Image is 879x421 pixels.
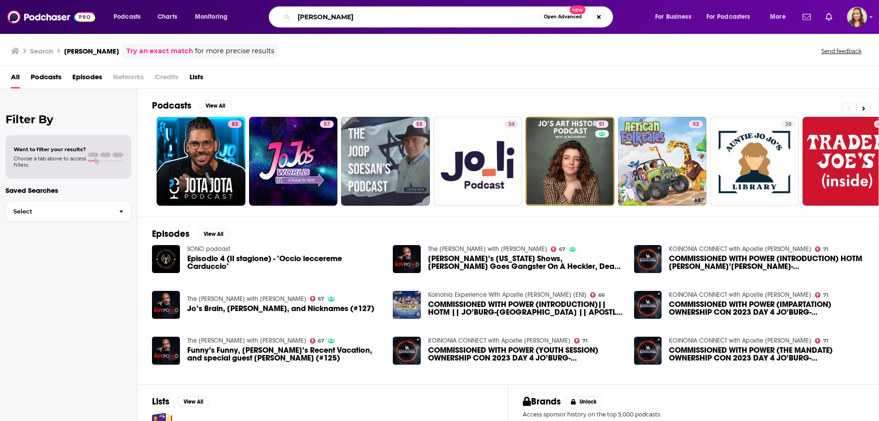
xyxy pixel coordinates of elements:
[428,245,547,253] a: The Koy Pond with Jo Koy
[582,339,587,343] span: 71
[318,339,324,343] span: 67
[815,292,828,298] a: 71
[799,9,814,25] a: Show notifications dropdown
[152,100,232,111] a: PodcastsView All
[320,120,334,128] a: 57
[693,120,699,129] span: 52
[669,346,864,362] a: COMMISSIONED WITH POWER (THE MANDATE) OWNERSHIP CON 2023 DAY 4 JO’BURG-SOUTH AFRICA APOSTLE SELMAN
[152,245,180,273] a: Episodio 4 (II stagione) - "Occio leccereme Carduccio"
[152,337,180,365] img: Funny’s Funny, Jo’s Recent Vacation, and special guest Andrew Lopez (#125)
[428,346,623,362] a: COMMISSIONED WITH POWER (YOUTH SESSION) OWNERSHIP CON 2023 DAY 4 JO’BURG-SOUTH AFRICA APOSTLE SELMAN
[785,120,792,129] span: 28
[416,120,423,129] span: 55
[781,120,795,128] a: 28
[710,117,799,206] a: 28
[595,120,608,128] a: 51
[14,146,86,153] span: Want to filter your results?
[634,245,662,273] img: COMMISSIONED WITH POWER (INTRODUCTION) HOTM JO’BURG-SOUTH AFRICA APOSTLE JOSHUA SELMAN
[187,305,374,312] span: Jo’s Brain, [PERSON_NAME], and Nicknames (#127)
[249,117,338,206] a: 57
[823,247,828,252] span: 71
[177,396,210,407] button: View All
[669,301,864,316] span: COMMISSIONED WITH POWER (IMPARTATION) OWNERSHIP CON 2023 DAY 4 JO’BURG-[GEOGRAPHIC_DATA] APOSTLE ...
[700,10,764,24] button: open menu
[526,117,614,206] a: 51
[72,70,102,88] a: Episodes
[393,337,421,365] img: COMMISSIONED WITH POWER (YOUTH SESSION) OWNERSHIP CON 2023 DAY 4 JO’BURG-SOUTH AFRICA APOSTLE SELMAN
[277,6,622,27] div: Search podcasts, credits, & more...
[428,255,623,270] span: [PERSON_NAME]’s [US_STATE] Shows, [PERSON_NAME] Goes Gangster On A Heckler, Dear [PERSON_NAME], a...
[107,10,152,24] button: open menu
[310,296,325,301] a: 67
[195,46,274,56] span: for more precise results
[152,396,210,407] a: ListsView All
[618,117,707,206] a: 52
[590,292,605,298] a: 66
[434,117,522,206] a: 34
[847,7,867,27] img: User Profile
[574,338,587,344] a: 71
[428,346,623,362] span: COMMISSIONED WITH POWER (YOUTH SESSION) OWNERSHIP CON 2023 DAY 4 JO’BURG-[GEOGRAPHIC_DATA] APOSTL...
[187,337,306,344] a: The Koy Pond with Jo Koy
[559,247,565,252] span: 67
[318,297,324,301] span: 67
[428,255,623,270] a: Jo’s New York Shows, Chase Goes Gangster On A Heckler, Dear Dre, and Jo’s new theory on old 50’s ...
[7,8,95,26] img: Podchaser - Follow, Share and Rate Podcasts
[152,228,230,240] a: EpisodesView All
[669,255,864,270] a: COMMISSIONED WITH POWER (INTRODUCTION) HOTM JO’BURG-SOUTH AFRICA APOSTLE JOSHUA SELMAN
[669,346,864,362] span: COMMISSIONED WITH POWER (THE MANDATE) OWNERSHIP CON 2023 DAY 4 JO’BURG-[GEOGRAPHIC_DATA] APOSTLE ...
[634,337,662,365] img: COMMISSIONED WITH POWER (THE MANDATE) OWNERSHIP CON 2023 DAY 4 JO’BURG-SOUTH AFRICA APOSTLE SELMAN
[564,396,603,407] button: Unlock
[706,11,750,23] span: For Podcasters
[152,228,190,240] h2: Episodes
[655,11,691,23] span: For Business
[523,396,561,407] h2: Brands
[126,46,193,56] a: Try an exact match
[822,9,836,25] a: Show notifications dropdown
[187,255,382,270] a: Episodio 4 (II stagione) - "Occio leccereme Carduccio"
[157,117,245,206] a: 83
[847,7,867,27] button: Show profile menu
[393,291,421,319] img: COMMISSIONED WITH POWER (INTRODUCTION)|| HOTM || JO’BURG-SOUTH AFRICA || APOSTLE JOSHUA SELMAN
[152,100,191,111] h2: Podcasts
[114,11,141,23] span: Podcasts
[5,113,131,126] h2: Filter By
[152,10,183,24] a: Charts
[187,305,374,312] a: Jo’s Brain, Man Hugs, and Nicknames (#127)
[5,201,131,222] button: Select
[428,291,586,299] a: Koinonia Experience With Apostle Joshua Selman (ENI)
[669,245,811,253] a: KOINONIA CONNECT with Apostle Joshua Selman
[823,293,828,297] span: 71
[64,47,119,55] h3: [PERSON_NAME]
[523,411,864,418] p: Access sponsor history on the top 5,000 podcasts.
[294,10,540,24] input: Search podcasts, credits, & more...
[599,120,605,129] span: 51
[669,337,811,344] a: KOINONIA CONNECT with Apostle Joshua Selman
[31,70,61,88] span: Podcasts
[649,10,703,24] button: open menu
[508,120,515,129] span: 34
[393,245,421,273] img: Jo’s New York Shows, Chase Goes Gangster On A Heckler, Dear Dre, and Jo’s new theory on old 50’s ...
[6,208,112,214] span: Select
[187,295,306,303] a: The Koy Pond with Jo Koy
[551,246,565,252] a: 67
[540,11,586,22] button: Open AdvancedNew
[5,186,131,195] p: Saved Searches
[11,70,20,88] a: All
[152,396,169,407] h2: Lists
[195,11,228,23] span: Monitoring
[190,70,203,88] a: Lists
[634,291,662,319] a: COMMISSIONED WITH POWER (IMPARTATION) OWNERSHIP CON 2023 DAY 4 JO’BURG-SOUTH AFRICA APOSTLE SELMAN
[324,120,330,129] span: 57
[232,120,238,129] span: 83
[152,291,180,319] a: Jo’s Brain, Man Hugs, and Nicknames (#127)
[819,47,864,55] button: Send feedback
